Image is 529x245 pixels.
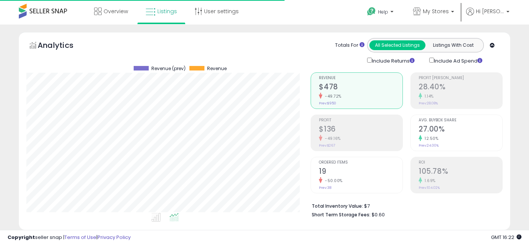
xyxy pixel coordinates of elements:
[361,56,424,65] div: Include Returns
[8,234,131,241] div: seller snap | |
[422,178,436,184] small: 1.69%
[491,234,521,241] span: 2025-08-13 16:22 GMT
[104,8,128,15] span: Overview
[361,1,401,24] a: Help
[319,143,335,148] small: Prev: $267
[419,76,502,80] span: Profit [PERSON_NAME]
[422,136,438,141] small: 12.50%
[419,143,439,148] small: Prev: 24.00%
[319,83,402,93] h2: $478
[424,56,494,65] div: Include Ad Spend
[419,185,440,190] small: Prev: 104.02%
[322,93,341,99] small: -49.72%
[466,8,509,24] a: Hi [PERSON_NAME]
[372,211,385,218] span: $0.60
[423,8,449,15] span: My Stores
[335,42,364,49] div: Totals For
[319,161,402,165] span: Ordered Items
[419,83,502,93] h2: 28.40%
[319,167,402,177] h2: 19
[207,66,227,71] span: Revenue
[322,136,341,141] small: -49.16%
[98,234,131,241] a: Privacy Policy
[419,161,502,165] span: ROI
[312,201,497,210] li: $7
[319,101,336,106] small: Prev: $950
[367,7,376,16] i: Get Help
[378,9,388,15] span: Help
[319,76,402,80] span: Revenue
[157,8,177,15] span: Listings
[312,203,363,209] b: Total Inventory Value:
[419,101,438,106] small: Prev: 28.08%
[419,167,502,177] h2: 105.78%
[419,118,502,122] span: Avg. Buybox Share
[151,66,186,71] span: Revenue (prev)
[319,118,402,122] span: Profit
[419,125,502,135] h2: 27.00%
[64,234,96,241] a: Terms of Use
[319,125,402,135] h2: $136
[425,40,481,50] button: Listings With Cost
[38,40,88,52] h5: Analytics
[422,93,434,99] small: 1.14%
[476,8,504,15] span: Hi [PERSON_NAME]
[369,40,425,50] button: All Selected Listings
[8,234,35,241] strong: Copyright
[322,178,343,184] small: -50.00%
[319,185,331,190] small: Prev: 38
[312,211,370,218] b: Short Term Storage Fees:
